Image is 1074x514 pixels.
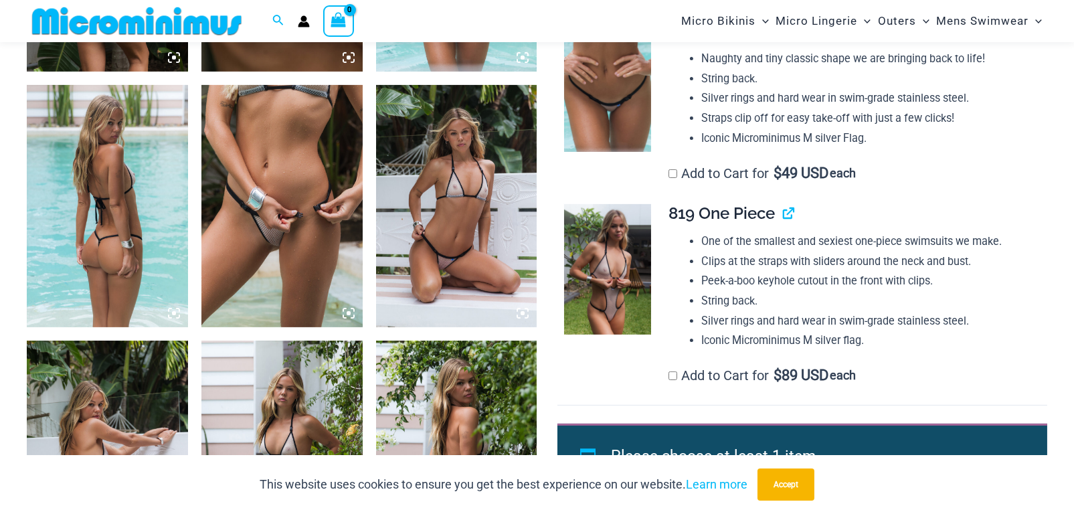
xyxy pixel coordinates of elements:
li: Naughty and tiny classic shape we are bringing back to life! [701,49,1037,69]
a: Account icon link [298,15,310,27]
button: Accept [757,468,814,501]
img: Trade Winds Ivory/Ink 469 Thong [201,85,363,327]
img: Trade Winds Ivory/Ink 317 Top 453 Micro [27,85,188,327]
span: 49 USD [774,167,828,180]
p: This website uses cookies to ensure you get the best experience on our website. [260,475,747,495]
li: Straps clip off for easy take-off with just a few clicks! [701,108,1037,128]
label: Add to Cart for [668,165,856,181]
li: String back. [701,291,1037,311]
span: $ [774,165,782,181]
a: Search icon link [272,13,284,29]
li: String back. [701,69,1037,89]
a: Learn more [686,477,747,491]
a: Micro BikinisMenu ToggleMenu Toggle [678,4,772,38]
input: Add to Cart for$49 USD each [668,169,677,178]
li: Iconic Microminimus M silver flag. [701,331,1037,351]
img: MM SHOP LOGO FLAT [27,6,247,36]
li: One of the smallest and sexiest one-piece swimsuits we make. [701,232,1037,252]
span: Micro Bikinis [681,4,755,38]
img: Trade Winds Ivory/Ink 819 One Piece [564,204,651,335]
span: Menu Toggle [857,4,871,38]
li: Clips at the straps with sliders around the neck and bust. [701,252,1037,272]
span: Micro Lingerie [776,4,857,38]
span: Mens Swimwear [936,4,1028,38]
img: Trade Winds IvoryInk 453 Micro 02 [564,21,651,152]
span: $ [774,367,782,383]
a: Micro LingerieMenu ToggleMenu Toggle [772,4,874,38]
li: Iconic Microminimus M silver Flag. [701,128,1037,149]
a: View Shopping Cart, empty [323,5,354,36]
span: Menu Toggle [755,4,769,38]
a: Mens SwimwearMenu ToggleMenu Toggle [933,4,1045,38]
li: Peek-a-boo keyhole cutout in the front with clips. [701,271,1037,291]
nav: Site Navigation [676,2,1047,40]
span: Outers [878,4,916,38]
img: Trade Winds Ivory/Ink 317 Top 469 Thong [376,85,537,327]
span: 89 USD [774,369,828,382]
li: Silver rings and hard wear in swim-grade stainless steel. [701,311,1037,331]
span: 819 One Piece [668,203,775,223]
li: Silver rings and hard wear in swim-grade stainless steel. [701,88,1037,108]
span: each [830,369,856,382]
span: Menu Toggle [1028,4,1042,38]
span: each [830,167,856,180]
li: Please choose at least 1 item. [612,441,1017,472]
span: Menu Toggle [916,4,929,38]
a: OutersMenu ToggleMenu Toggle [875,4,933,38]
input: Add to Cart for$89 USD each [668,371,677,380]
label: Add to Cart for [668,367,856,383]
